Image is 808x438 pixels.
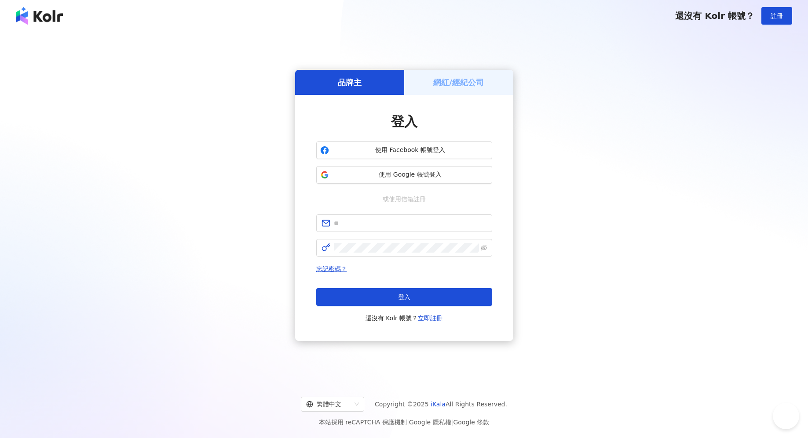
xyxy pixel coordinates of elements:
[375,399,507,409] span: Copyright © 2025 All Rights Reserved.
[433,77,484,88] h5: 網紅/經紀公司
[481,245,487,251] span: eye-invisible
[338,77,362,88] h5: 品牌主
[418,315,442,322] a: 立即註冊
[306,397,351,411] div: 繁體中文
[391,114,417,129] span: 登入
[771,12,783,19] span: 註冊
[761,7,792,25] button: 註冊
[675,11,754,21] span: 還沒有 Kolr 帳號？
[398,293,410,300] span: 登入
[319,417,489,427] span: 本站採用 reCAPTCHA 保護機制
[316,141,492,159] button: 使用 Facebook 帳號登入
[431,401,446,408] a: iKala
[773,403,799,429] iframe: Help Scout Beacon - Open
[316,166,492,184] button: 使用 Google 帳號登入
[409,419,451,426] a: Google 隱私權
[316,265,347,272] a: 忘記密碼？
[333,170,488,179] span: 使用 Google 帳號登入
[453,419,489,426] a: Google 條款
[451,419,453,426] span: |
[333,146,488,155] span: 使用 Facebook 帳號登入
[316,288,492,306] button: 登入
[366,313,443,323] span: 還沒有 Kolr 帳號？
[16,7,63,25] img: logo
[407,419,409,426] span: |
[377,194,432,204] span: 或使用信箱註冊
